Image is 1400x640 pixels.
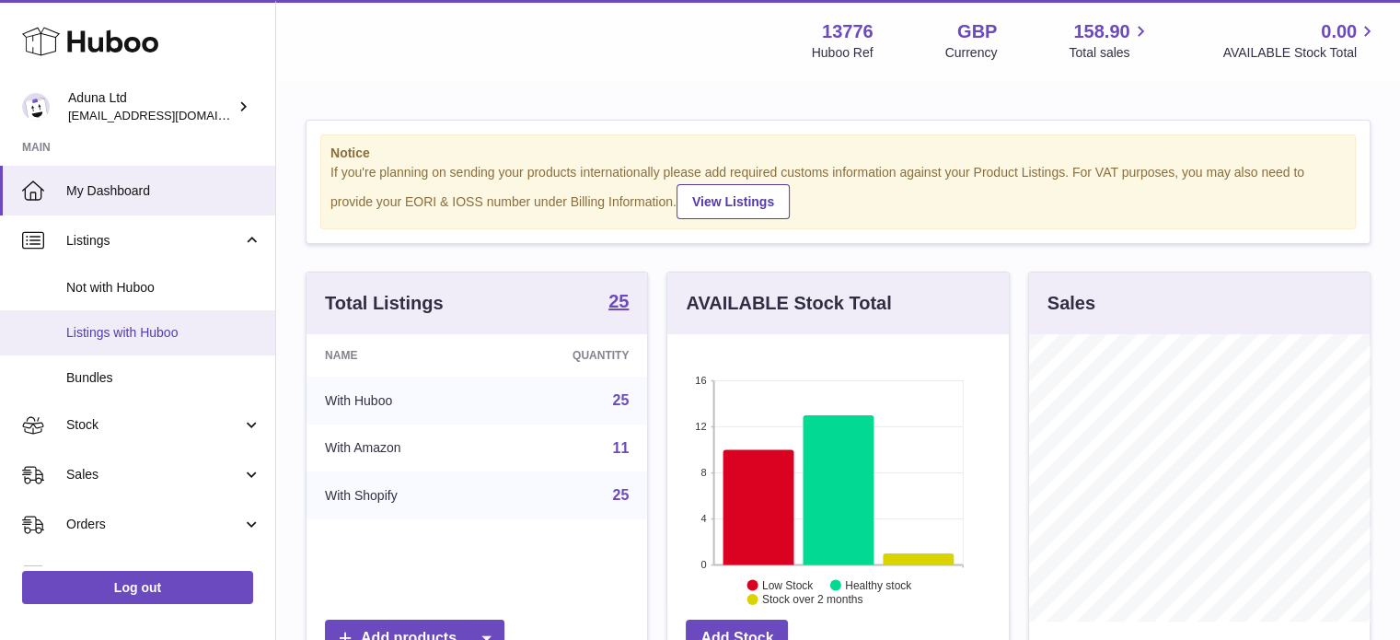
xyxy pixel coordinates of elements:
[1069,19,1151,62] a: 158.90 Total sales
[957,19,997,44] strong: GBP
[608,292,629,314] a: 25
[307,334,493,377] th: Name
[677,184,790,219] a: View Listings
[325,291,444,316] h3: Total Listings
[613,487,630,503] a: 25
[66,565,261,583] span: Usage
[696,375,707,386] text: 16
[701,559,707,570] text: 0
[762,593,862,606] text: Stock over 2 months
[307,377,493,425] td: With Huboo
[66,324,261,342] span: Listings with Huboo
[613,440,630,456] a: 11
[696,421,707,432] text: 12
[701,513,707,524] text: 4
[66,182,261,200] span: My Dashboard
[307,425,493,472] td: With Amazon
[493,334,648,377] th: Quantity
[22,571,253,604] a: Log out
[68,89,234,124] div: Aduna Ltd
[66,416,242,434] span: Stock
[1222,44,1378,62] span: AVAILABLE Stock Total
[608,292,629,310] strong: 25
[1069,44,1151,62] span: Total sales
[1047,291,1095,316] h3: Sales
[945,44,998,62] div: Currency
[307,471,493,519] td: With Shopify
[66,369,261,387] span: Bundles
[845,578,912,591] text: Healthy stock
[330,164,1346,219] div: If you're planning on sending your products internationally please add required customs informati...
[1321,19,1357,44] span: 0.00
[22,93,50,121] img: internalAdmin-13776@internal.huboo.com
[66,466,242,483] span: Sales
[66,279,261,297] span: Not with Huboo
[762,578,814,591] text: Low Stock
[330,145,1346,162] strong: Notice
[822,19,874,44] strong: 13776
[701,467,707,478] text: 8
[613,392,630,408] a: 25
[66,232,242,250] span: Listings
[686,291,891,316] h3: AVAILABLE Stock Total
[66,516,242,533] span: Orders
[1222,19,1378,62] a: 0.00 AVAILABLE Stock Total
[1073,19,1129,44] span: 158.90
[68,108,271,122] span: [EMAIL_ADDRESS][DOMAIN_NAME]
[812,44,874,62] div: Huboo Ref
